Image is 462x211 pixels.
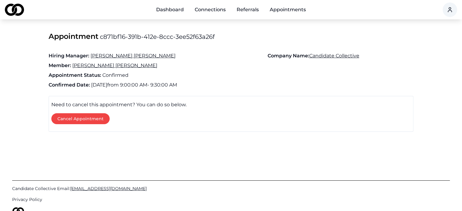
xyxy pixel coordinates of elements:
button: Cancel Appointment [51,113,112,127]
button: Cancel Appointment [51,113,110,124]
span: Confirmed Date: [49,82,90,88]
div: c871bf16-391b-412e-8ccc-3ee52f63a26f [49,32,413,41]
a: Candidate Collective [309,53,359,59]
a: Connections [190,4,231,16]
span: Appointment Status: [49,72,101,78]
a: Appointments [265,4,311,16]
nav: Main [151,4,311,16]
span: Company Name: [268,53,309,59]
a: [PERSON_NAME] [PERSON_NAME] [72,63,157,68]
span: [EMAIL_ADDRESS][DOMAIN_NAME] [70,186,147,191]
span: Member: [49,63,71,68]
a: Candidate Collective Email:[EMAIL_ADDRESS][DOMAIN_NAME] [12,185,450,192]
img: logo [5,4,24,16]
a: [PERSON_NAME] [PERSON_NAME] [91,53,176,59]
p: confirmed [49,72,413,81]
span: Hiring Manager: [49,53,89,59]
p: Need to cancel this appointment? You can do so below. [51,101,411,113]
p: [DATE] from 9:00:00 AM - 9:30:00 AM [49,81,413,91]
a: Privacy Policy [12,196,450,202]
a: Referrals [232,4,264,16]
span: Appointment [49,32,98,41]
a: Dashboard [151,4,189,16]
